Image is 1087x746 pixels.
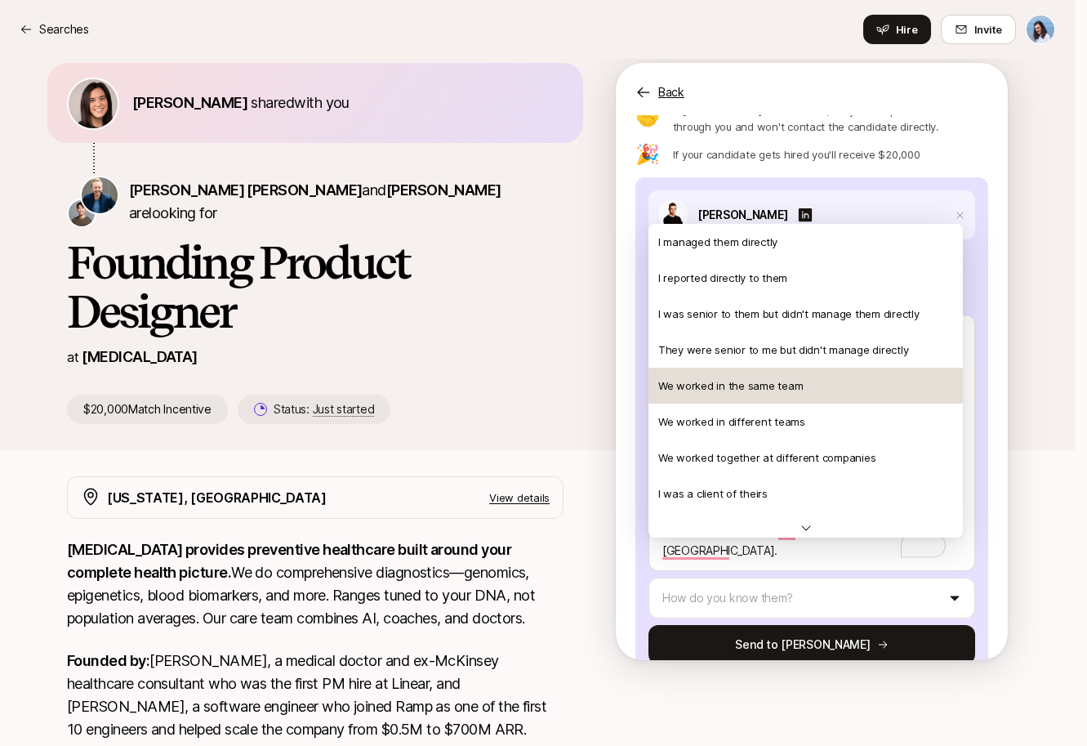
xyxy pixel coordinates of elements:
p: We worked in the same team [658,377,803,394]
p: We worked together at different companies [658,449,875,466]
p: I reported directly to them [658,270,787,286]
p: I managed them directly [658,234,777,250]
p: We worked in different teams [658,413,805,430]
p: I was a client of theirs [658,485,768,502]
p: They were senior to me but didn't manage directly [658,342,908,358]
p: I was senior to them but didn't manage them directly [658,306,919,322]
